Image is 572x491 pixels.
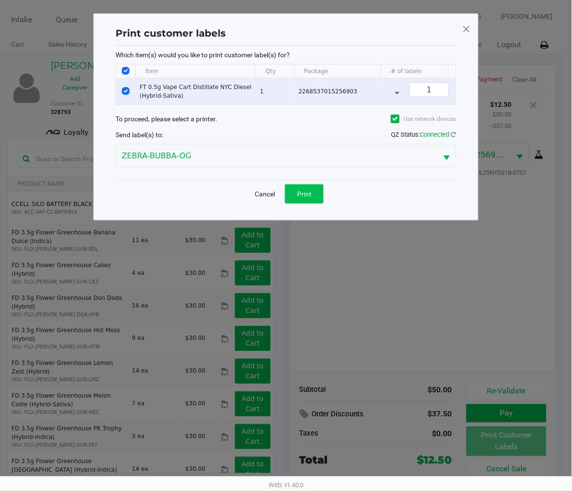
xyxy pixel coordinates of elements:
span: ZEBRA-BUBBA-OG [122,150,432,162]
button: Print [285,184,324,204]
input: Select All Rows [122,67,130,75]
th: Package [294,65,381,78]
label: Use network devices [391,115,456,123]
span: QZ Status: [391,131,456,138]
td: 1 [256,78,294,104]
h1: Print customer labels [116,26,226,40]
div: Data table [116,65,456,104]
button: Select [438,144,456,167]
span: Web: v1.40.0 [269,482,303,489]
p: Which item(s) would you like to print customer label(s) for? [116,51,456,59]
td: FT 0.5g Vape Cart Distillate NYC Diesel (Hybrid-Sativa) [135,78,256,104]
th: # of labels [381,65,477,78]
span: Send label(s) to: [116,131,163,139]
th: Qty [256,65,294,78]
input: Select Row [122,87,130,95]
span: Connected [420,131,450,138]
button: Cancel [248,184,281,204]
td: 2268537015256903 [294,78,381,104]
th: Item [135,65,256,78]
span: Print [297,190,312,198]
span: To proceed, please select a printer. [116,115,217,123]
